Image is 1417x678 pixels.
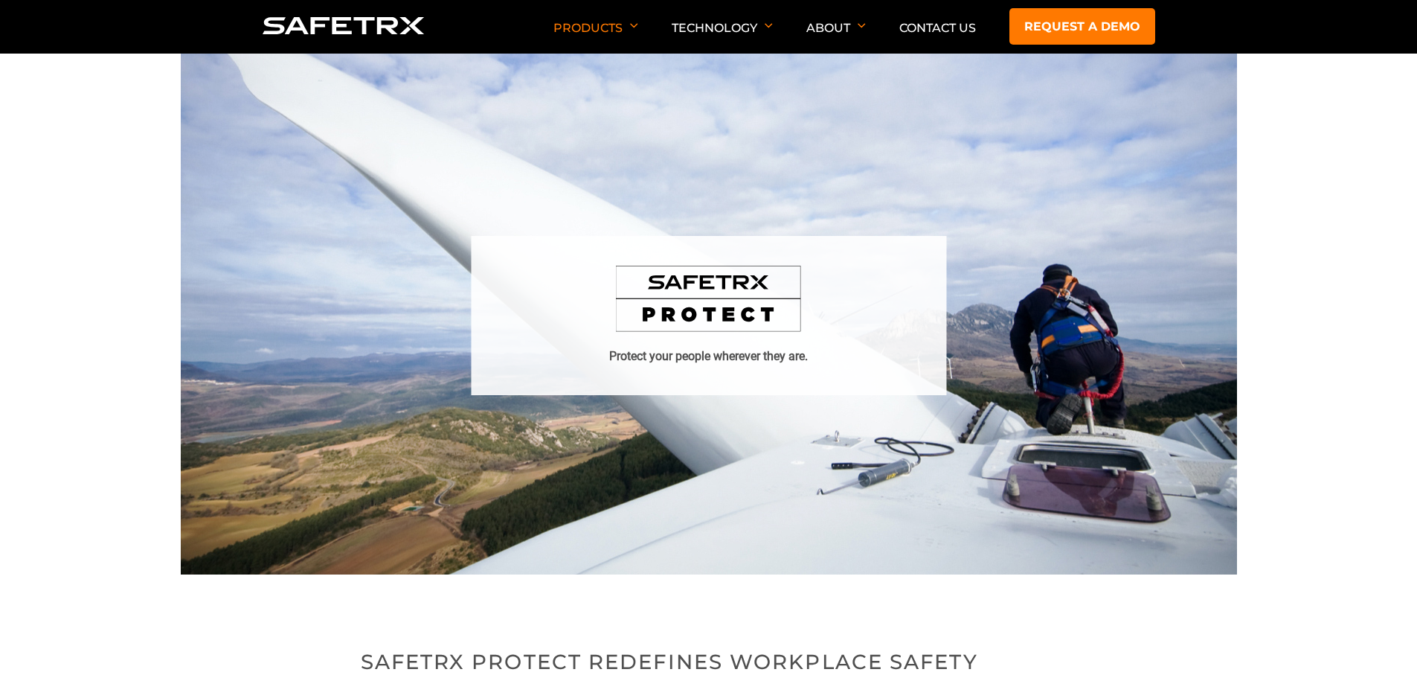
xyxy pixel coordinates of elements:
[361,647,1057,677] h2: SafeTrx Protect redefines workplace safety
[806,21,866,54] p: About
[263,17,425,34] img: Logo SafeTrx
[1009,8,1155,45] a: Request a demo
[609,348,808,365] h1: Protect your people wherever they are.
[553,21,638,54] p: Products
[899,21,976,35] a: Contact Us
[181,54,1237,575] img: Hero SafeTrx
[672,21,773,54] p: Technology
[858,23,866,28] img: Arrow down
[765,23,773,28] img: Arrow down
[616,266,802,333] img: SafeTrx Protect logo
[630,23,638,28] img: Arrow down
